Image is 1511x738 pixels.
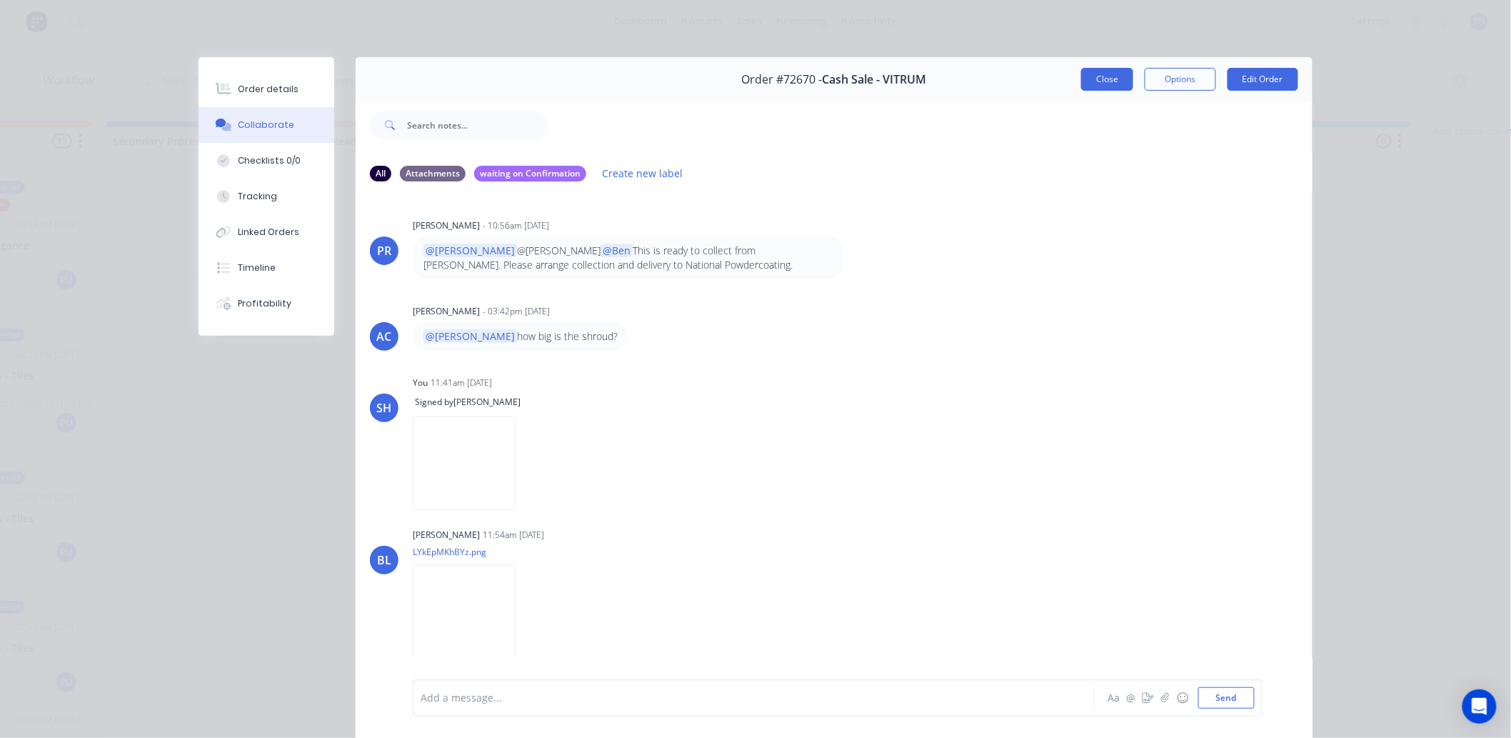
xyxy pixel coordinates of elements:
button: Create new label [595,164,691,183]
button: Profitability [199,286,334,321]
button: Linked Orders [199,214,334,250]
div: [PERSON_NAME] [413,529,480,542]
div: [PERSON_NAME] [413,305,480,318]
div: 11:41am [DATE] [431,377,492,389]
div: Order details [239,83,299,96]
p: how big is the shroud? [423,329,618,344]
div: - 03:42pm [DATE] [483,305,550,318]
div: All [370,166,391,181]
span: @Ben [601,244,633,257]
div: Open Intercom Messenger [1462,689,1497,724]
div: Tracking [239,190,278,203]
button: Options [1145,68,1216,91]
button: Close [1081,68,1133,91]
button: Tracking [199,179,334,214]
div: Collaborate [239,119,295,131]
button: Timeline [199,250,334,286]
input: Search notes... [407,111,548,139]
div: 11:54am [DATE] [483,529,544,542]
span: @[PERSON_NAME] [423,244,517,257]
div: Linked Orders [239,226,300,239]
button: Edit Order [1228,68,1298,91]
span: @[PERSON_NAME] [423,329,517,343]
button: Aa [1105,689,1123,707]
div: You [413,377,428,389]
p: @[PERSON_NAME] This is ready to collect from [PERSON_NAME]. Please arrange collection and deliver... [423,244,833,273]
div: SH [377,399,392,417]
button: @ [1123,689,1140,707]
div: AC [377,328,392,345]
div: Attachments [400,166,466,181]
div: Checklists 0/0 [239,154,301,167]
div: waiting on Confirmation [474,166,586,181]
button: Checklists 0/0 [199,143,334,179]
div: Profitability [239,297,292,310]
span: Cash Sale - VITRUM [823,73,927,86]
div: [PERSON_NAME] [413,219,480,232]
button: Collaborate [199,107,334,143]
p: LYkEpMKhBYz.png [413,546,530,558]
button: Order details [199,71,334,107]
div: BL [377,552,391,569]
div: Timeline [239,261,276,274]
span: Signed by [PERSON_NAME] [413,396,523,408]
button: ☺ [1174,689,1191,707]
div: - 10:56am [DATE] [483,219,549,232]
button: Send [1198,687,1255,709]
div: PR [377,242,391,259]
span: Order #72670 - [742,73,823,86]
